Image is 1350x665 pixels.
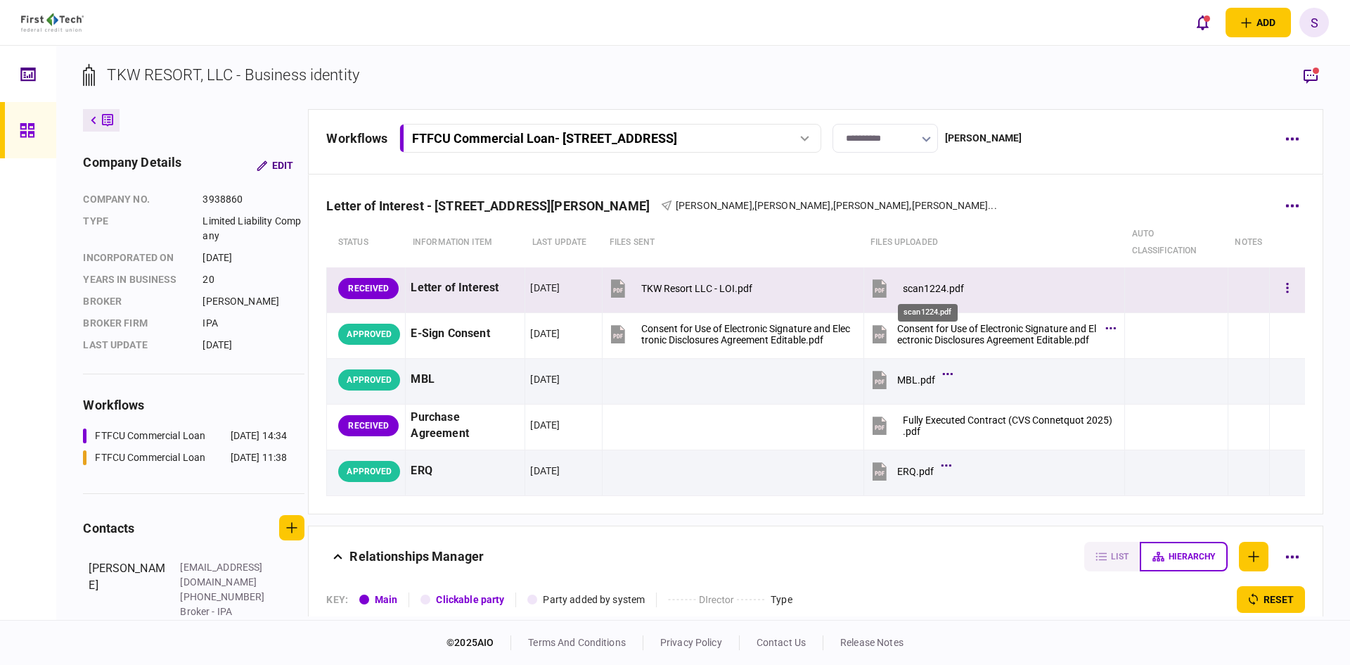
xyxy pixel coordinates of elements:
[202,338,304,353] div: [DATE]
[676,200,752,211] span: [PERSON_NAME]
[411,272,520,304] div: Letter of Interest
[338,369,400,391] div: APPROVED
[338,461,400,482] div: APPROVED
[1169,552,1215,562] span: hierarchy
[1226,8,1291,37] button: open adding identity options
[327,218,406,267] th: status
[757,637,806,648] a: contact us
[202,251,304,265] div: [DATE]
[202,272,304,287] div: 20
[1084,542,1140,571] button: list
[338,415,399,436] div: RECEIVED
[897,374,935,386] div: MBL.pdf
[869,272,964,304] button: scan1224.pdf
[180,604,271,619] div: Broker - IPA
[1111,552,1129,562] span: list
[530,464,560,478] div: [DATE]
[831,200,833,211] span: ,
[83,450,287,465] a: FTFCU Commercial Loan[DATE] 11:38
[863,218,1124,267] th: Files uploaded
[83,214,188,243] div: Type
[180,590,271,604] div: [PHONE_NUMBER]
[909,200,911,211] span: ,
[446,635,511,650] div: © 2025 AIO
[83,316,188,331] div: broker firm
[245,153,304,178] button: Edit
[869,364,949,395] button: MBL.pdf
[83,192,188,207] div: company no.
[1237,586,1305,613] button: reset
[411,364,520,395] div: MBL
[202,316,304,331] div: IPA
[530,372,560,386] div: [DATE]
[21,13,84,32] img: client company logo
[83,153,181,178] div: company details
[897,466,934,477] div: ERQ.pdf
[83,294,188,309] div: Broker
[411,455,520,487] div: ERQ
[607,272,752,304] button: TKW Resort LLC - LOI.pdf
[754,200,831,211] span: [PERSON_NAME]
[83,338,188,353] div: last update
[771,593,792,607] div: Type
[869,455,948,487] button: ERQ.pdf
[898,304,958,322] div: scan1224.pdf
[412,131,677,146] div: FTFCU Commercial Loan - [STREET_ADDRESS]
[525,218,603,267] th: last update
[840,637,904,648] a: release notes
[530,418,560,432] div: [DATE]
[326,129,387,148] div: workflows
[411,410,520,442] div: Purchase Agreement
[399,124,821,153] button: FTFCU Commercial Loan- [STREET_ADDRESS]
[869,318,1112,350] button: Consent for Use of Electronic Signature and Electronic Disclosures Agreement Editable.pdf
[326,593,348,607] div: KEY :
[107,63,359,87] div: TKW RESORT, LLC - Business identity
[543,593,645,607] div: Party added by system
[95,429,205,443] div: FTFCU Commercial Loan
[603,218,863,267] th: files sent
[833,200,910,211] span: [PERSON_NAME]
[411,318,520,350] div: E-Sign Consent
[903,283,964,294] div: scan1224.pdf
[1228,218,1269,267] th: notes
[1125,218,1228,267] th: auto classification
[338,324,400,345] div: APPROVED
[945,131,1022,146] div: [PERSON_NAME]
[641,323,851,346] div: Consent for Use of Electronic Signature and Electronic Disclosures Agreement Editable.pdf
[375,593,398,607] div: Main
[530,327,560,341] div: [DATE]
[676,198,997,213] div: Valerie Weatherly
[231,450,288,465] div: [DATE] 11:38
[202,294,304,309] div: [PERSON_NAME]
[83,395,304,414] div: workflows
[912,200,989,211] span: [PERSON_NAME]
[752,200,754,211] span: ,
[660,637,722,648] a: privacy policy
[641,283,752,294] div: TKW Resort LLC - LOI.pdf
[83,519,134,538] div: contacts
[897,323,1098,346] div: Consent for Use of Electronic Signature and Electronic Disclosures Agreement Editable.pdf
[1140,542,1228,571] button: hierarchy
[95,450,205,465] div: FTFCU Commercial Loan
[83,272,188,287] div: years in business
[528,637,626,648] a: terms and conditions
[903,414,1112,437] div: Fully Executed Contract (CVS Connetquot 2025).pdf
[869,410,1112,441] button: Fully Executed Contract (CVS Connetquot 2025).pdf
[231,429,288,443] div: [DATE] 14:34
[338,278,399,299] div: RECEIVED
[349,542,484,571] div: Relationships Manager
[1299,8,1329,37] button: S
[406,218,525,267] th: Information item
[1188,8,1217,37] button: open notifications list
[83,429,287,443] a: FTFCU Commercial Loan[DATE] 14:34
[180,560,271,590] div: [EMAIL_ADDRESS][DOMAIN_NAME]
[89,560,166,619] div: [PERSON_NAME]
[436,593,504,607] div: Clickable party
[326,198,661,213] div: Letter of Interest - [STREET_ADDRESS][PERSON_NAME]
[83,251,188,265] div: incorporated on
[530,281,560,295] div: [DATE]
[607,318,851,350] button: Consent for Use of Electronic Signature and Electronic Disclosures Agreement Editable.pdf
[202,192,304,207] div: 3938860
[988,198,996,213] span: ...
